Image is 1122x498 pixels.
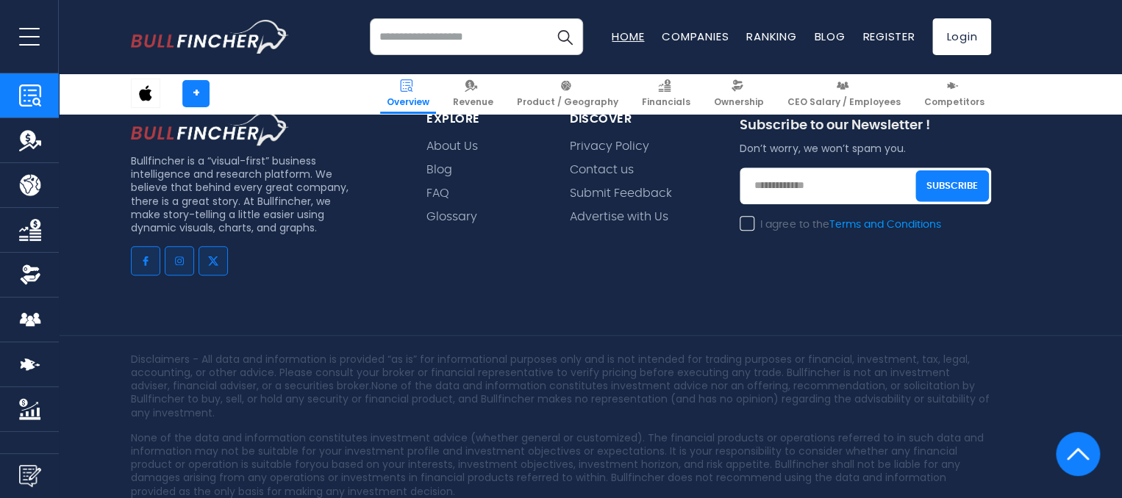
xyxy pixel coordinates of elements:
a: Ranking [746,29,796,44]
label: I agree to the [740,218,940,231]
span: Revenue [453,96,493,108]
a: Competitors [918,73,991,114]
span: Ownership [714,96,764,108]
p: Disclaimers - All data and information is provided “as is” for informational purposes only and is... [131,353,991,419]
span: Financials [642,96,690,108]
a: Login [932,18,991,55]
iframe: reCAPTCHA [740,241,963,298]
a: + [182,80,210,107]
img: footer logo [131,112,289,145]
a: Go to instagram [165,246,194,275]
button: Search [546,18,583,55]
a: Contact us [570,163,634,177]
a: Blog [426,163,452,177]
a: Glossary [426,210,477,224]
a: Companies [662,29,729,44]
a: Terms and Conditions [829,220,940,230]
a: Advertise with Us [570,210,668,224]
a: Register [862,29,915,44]
span: Product / Geography [517,96,618,108]
a: Ownership [707,73,771,114]
a: CEO Salary / Employees [781,73,907,114]
a: Overview [380,73,436,114]
a: Go to homepage [131,20,289,54]
img: bullfincher logo [131,20,289,54]
span: Overview [387,96,429,108]
img: Ownership [19,264,41,286]
div: explore [426,112,535,127]
a: Blog [814,29,845,44]
a: Go to twitter [199,246,228,275]
a: Submit Feedback [570,187,672,201]
button: Subscribe [915,170,989,201]
a: Financials [635,73,697,114]
a: Revenue [446,73,500,114]
span: Competitors [924,96,985,108]
p: Don’t worry, we won’t spam you. [740,142,991,155]
img: AAPL logo [132,79,160,107]
a: Privacy Policy [570,140,649,154]
p: None of the data and information constitutes investment advice (whether general or customized). T... [131,431,991,498]
a: Home [612,29,644,44]
a: About Us [426,140,478,154]
div: Subscribe to our Newsletter ! [740,118,991,142]
p: Bullfincher is a “visual-first” business intelligence and research platform. We believe that behi... [131,154,354,234]
a: FAQ [426,187,449,201]
a: Product / Geography [510,73,625,114]
a: Go to facebook [131,246,160,275]
span: CEO Salary / Employees [787,96,901,108]
div: Discover [570,112,704,127]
